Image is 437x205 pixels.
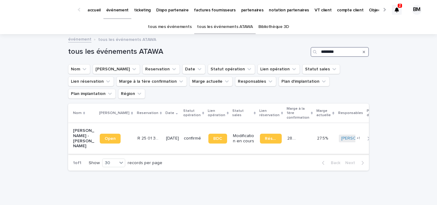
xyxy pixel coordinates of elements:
[208,134,227,144] a: BDC
[302,64,340,74] button: Statut sales
[73,110,82,116] p: Nom
[258,20,289,34] a: Bibliothèque 3D
[343,160,369,166] button: Next
[184,136,203,141] p: confirmé
[68,64,90,74] button: Nom
[189,77,233,86] button: Marge actuelle
[197,20,253,34] a: tous les événements ATAWA
[68,47,308,56] h1: tous les événements ATAWA
[233,133,255,144] p: Modification en cours
[392,5,402,15] div: 2
[265,136,277,141] span: Réservation
[68,77,114,86] button: Lien réservation
[317,160,343,166] button: Back
[317,135,329,141] p: 27.5%
[287,105,309,121] p: Marge à la 1ère confirmation
[73,128,95,149] p: [PERSON_NAME] - [PERSON_NAME]
[100,134,121,144] a: Open
[213,136,222,141] span: BDC
[232,108,252,119] p: Statut sales
[412,5,422,15] div: BM
[341,136,375,141] a: [PERSON_NAME]
[235,77,276,86] button: Responsables
[208,108,225,119] p: Lien opération
[98,36,156,42] p: tous les événements ATAWA
[137,135,160,141] p: R 25 01 3822
[12,4,72,16] img: Ls34BcGeRexTGTNfXpUC
[327,161,340,165] span: Back
[137,110,158,116] p: Reservation
[287,135,300,141] p: 28.9 %
[166,136,179,141] p: [DATE]
[68,156,86,171] p: 1 of 1
[259,108,280,119] p: Lien réservation
[93,64,140,74] button: Lien Stacker
[311,47,369,57] input: Search
[118,89,145,99] button: Région
[68,35,91,42] a: événement
[182,64,205,74] button: Date
[260,134,282,144] a: Réservation
[165,110,174,116] p: Date
[128,160,162,166] p: records per page
[102,160,117,166] div: 30
[183,108,201,119] p: Statut opération
[99,110,130,116] p: [PERSON_NAME]
[399,3,401,8] p: 2
[208,64,255,74] button: Statut opération
[338,110,363,116] p: Responsables
[316,108,331,119] p: Marge actuelle
[257,64,300,74] button: Lien opération
[105,136,116,141] span: Open
[279,77,330,86] button: Plan d'implantation
[148,20,191,34] a: tous mes événements
[345,161,359,165] span: Next
[357,136,360,140] span: + 1
[89,160,100,166] p: Show
[367,108,392,119] p: Plan d'implantation
[142,64,180,74] button: Reservation
[68,89,116,99] button: Plan implantation
[116,77,187,86] button: Marge à la 1ère confirmation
